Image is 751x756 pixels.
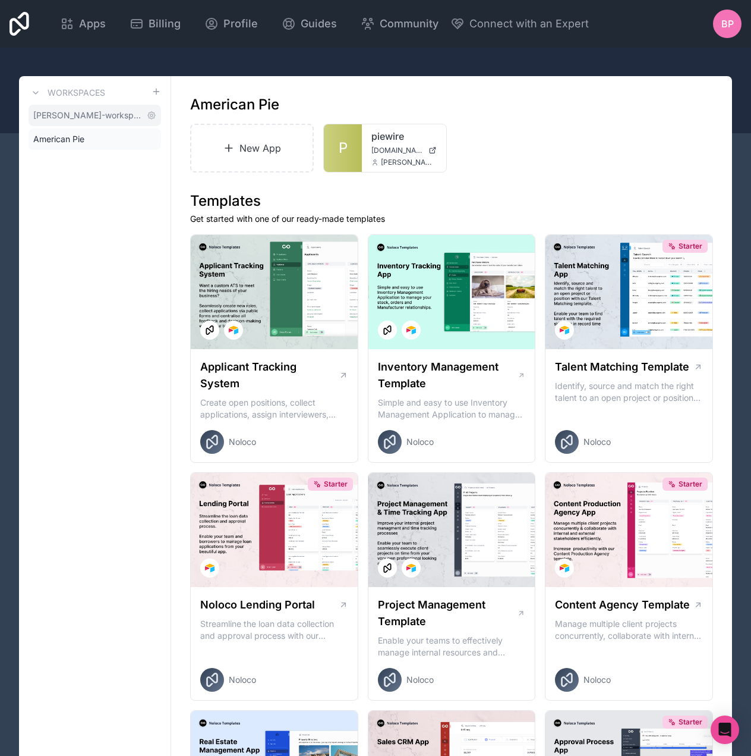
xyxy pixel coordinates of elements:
span: Noloco [583,436,611,448]
img: Airtable Logo [406,325,416,335]
span: BP [721,17,734,31]
h1: Talent Matching Template [555,359,689,375]
h1: American Pie [190,95,279,114]
span: Noloco [229,674,256,686]
h1: Project Management Template [378,597,518,630]
span: [DOMAIN_NAME] [371,146,424,155]
h1: Templates [190,192,713,211]
img: Airtable Logo [560,325,569,335]
a: [PERSON_NAME]-workspace [29,105,161,126]
span: Noloco [229,436,256,448]
img: Airtable Logo [560,563,569,573]
span: Starter [324,479,348,489]
p: Manage multiple client projects concurrently, collaborate with internal and external stakeholders... [555,618,703,642]
span: Billing [149,15,181,32]
span: Noloco [406,436,434,448]
button: Connect with an Expert [450,15,589,32]
a: New App [190,124,314,172]
a: P [324,124,362,172]
p: Create open positions, collect applications, assign interviewers, centralise candidate feedback a... [200,397,348,421]
span: Profile [223,15,258,32]
span: Starter [679,479,702,489]
h1: Applicant Tracking System [200,359,339,392]
span: P [339,139,348,158]
span: Starter [679,717,702,727]
h1: Noloco Lending Portal [200,597,315,613]
span: Connect with an Expert [469,15,589,32]
p: Simple and easy to use Inventory Management Application to manage your stock, orders and Manufact... [378,397,526,421]
span: Starter [679,241,702,251]
img: Airtable Logo [229,325,238,335]
a: Guides [272,11,346,37]
span: American Pie [33,133,84,145]
span: Noloco [406,674,434,686]
a: [DOMAIN_NAME] [371,146,437,155]
div: Open Intercom Messenger [711,716,739,744]
h1: Inventory Management Template [378,359,518,392]
span: Community [380,15,438,32]
h3: Workspaces [48,87,105,99]
span: Guides [301,15,337,32]
span: Noloco [583,674,611,686]
span: Apps [79,15,106,32]
a: Profile [195,11,267,37]
a: piewire [371,129,437,143]
h1: Content Agency Template [555,597,690,613]
p: Identify, source and match the right talent to an open project or position with our Talent Matchi... [555,380,703,404]
a: American Pie [29,128,161,150]
a: Billing [120,11,190,37]
a: Community [351,11,448,37]
p: Get started with one of our ready-made templates [190,213,713,225]
p: Enable your teams to effectively manage internal resources and execute client projects on time. [378,635,526,658]
p: Streamline the loan data collection and approval process with our Lending Portal template. [200,618,348,642]
img: Airtable Logo [205,563,214,573]
a: Apps [51,11,115,37]
a: Workspaces [29,86,105,100]
img: Airtable Logo [406,563,416,573]
span: [PERSON_NAME][EMAIL_ADDRESS][DOMAIN_NAME] [381,158,437,167]
span: [PERSON_NAME]-workspace [33,109,142,121]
